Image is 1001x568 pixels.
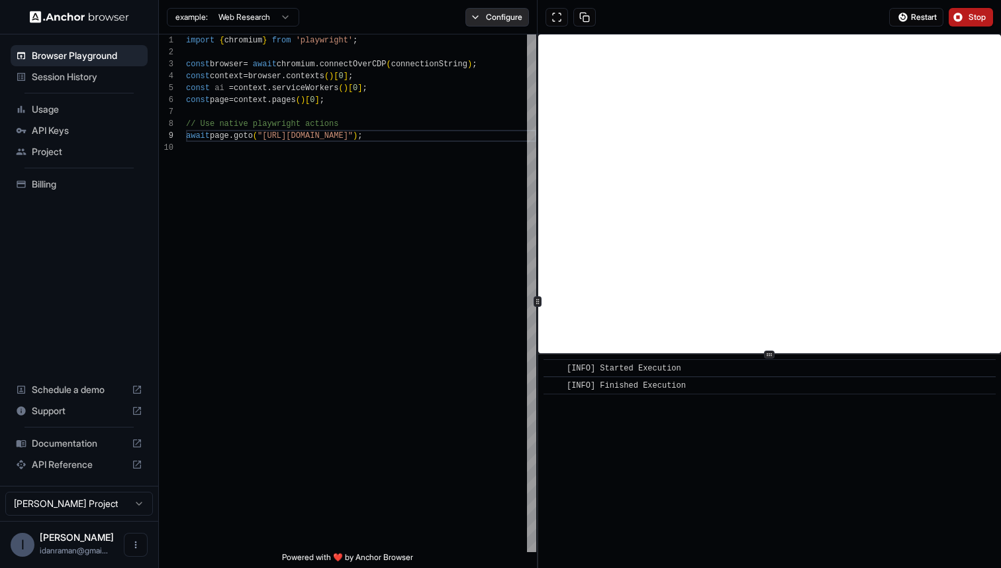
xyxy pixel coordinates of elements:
[334,72,338,81] span: [
[159,58,173,70] div: 3
[301,95,305,105] span: )
[467,60,472,69] span: )
[314,95,319,105] span: ]
[243,72,248,81] span: =
[32,49,142,62] span: Browser Playground
[546,8,568,27] button: Open in full screen
[32,145,142,158] span: Project
[186,131,210,141] span: await
[210,72,243,81] span: context
[969,12,987,23] span: Stop
[11,99,148,120] div: Usage
[348,72,353,81] span: ;
[159,70,173,82] div: 4
[391,60,467,69] span: connectionString
[472,60,477,69] span: ;
[348,84,353,93] span: [
[363,84,367,93] span: ;
[159,130,173,142] div: 9
[272,95,296,105] span: pages
[32,404,126,418] span: Support
[267,95,271,105] span: .
[186,95,210,105] span: const
[224,36,263,45] span: chromium
[186,72,210,81] span: const
[234,84,267,93] span: context
[32,458,126,471] span: API Reference
[353,131,358,141] span: )
[272,84,339,93] span: serviceWorkers
[186,60,210,69] span: const
[282,552,413,568] span: Powered with ❤️ by Anchor Browser
[11,120,148,141] div: API Keys
[32,437,126,450] span: Documentation
[159,106,173,118] div: 7
[229,131,234,141] span: .
[258,131,353,141] span: "[URL][DOMAIN_NAME]"
[358,131,362,141] span: ;
[296,95,301,105] span: (
[11,533,34,557] div: I
[32,70,142,84] span: Session History
[248,72,281,81] span: browser
[567,381,686,390] span: [INFO] Finished Execution
[286,72,324,81] span: contexts
[253,131,258,141] span: (
[358,84,362,93] span: ]
[229,84,234,93] span: =
[305,95,310,105] span: [
[219,36,224,45] span: {
[338,72,343,81] span: 0
[338,84,343,93] span: (
[234,95,267,105] span: context
[320,95,324,105] span: ;
[465,8,530,27] button: Configure
[550,379,557,392] span: ​
[344,84,348,93] span: )
[11,433,148,454] div: Documentation
[234,131,253,141] span: goto
[40,545,108,555] span: idanraman@gmail.com
[353,84,358,93] span: 0
[911,12,937,23] span: Restart
[11,45,148,66] div: Browser Playground
[550,362,557,375] span: ​
[32,383,126,396] span: Schedule a demo
[210,95,229,105] span: page
[11,400,148,422] div: Support
[186,84,210,93] span: const
[159,34,173,46] div: 1
[210,131,229,141] span: page
[11,379,148,400] div: Schedule a demo
[320,60,387,69] span: connectOverCDP
[314,60,319,69] span: .
[186,119,338,129] span: // Use native playwright actions
[32,124,142,137] span: API Keys
[267,84,271,93] span: .
[296,36,353,45] span: 'playwright'
[329,72,334,81] span: )
[272,36,291,45] span: from
[159,82,173,94] div: 5
[11,174,148,195] div: Billing
[949,8,993,27] button: Stop
[215,84,224,93] span: ai
[159,142,173,154] div: 10
[11,66,148,87] div: Session History
[262,36,267,45] span: }
[40,532,114,543] span: Idan Raman
[186,36,215,45] span: import
[889,8,943,27] button: Restart
[32,178,142,191] span: Billing
[11,141,148,162] div: Project
[30,11,129,23] img: Anchor Logo
[11,454,148,475] div: API Reference
[567,364,681,373] span: [INFO] Started Execution
[310,95,314,105] span: 0
[159,46,173,58] div: 2
[229,95,234,105] span: =
[277,60,315,69] span: chromium
[32,103,142,116] span: Usage
[175,12,208,23] span: example:
[159,94,173,106] div: 6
